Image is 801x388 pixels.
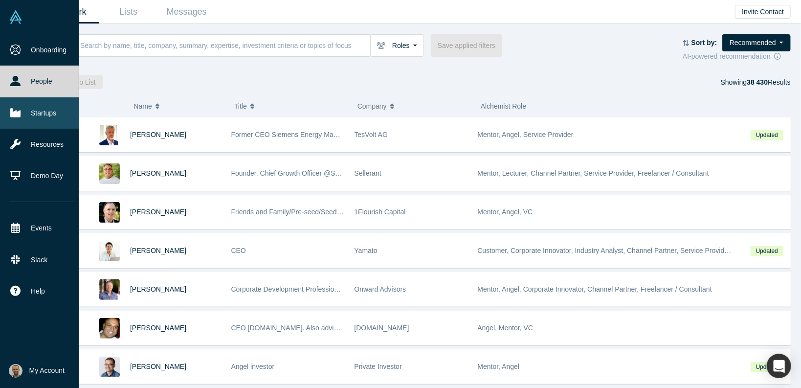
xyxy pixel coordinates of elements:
[231,285,490,293] span: Corporate Development Professional | ex-Visa, Autodesk, Synopsys, Bright Machines
[478,131,574,138] span: Mentor, Angel, Service Provider
[355,131,388,138] span: TesVolt AG
[747,78,768,86] strong: 38 430
[478,285,712,293] span: Mentor, Angel, Corporate Innovator, Channel Partner, Freelancer / Consultant
[355,324,409,332] span: [DOMAIN_NAME]
[99,125,120,145] img: Ralf Christian's Profile Image
[478,363,520,370] span: Mentor, Angel
[751,130,783,140] span: Updated
[747,78,791,86] span: Results
[99,318,120,339] img: Ben Cherian's Profile Image
[735,5,791,19] button: Invite Contact
[130,208,186,216] a: [PERSON_NAME]
[99,241,120,261] img: Keiichi Matsumoto's Profile Image
[478,324,534,332] span: Angel, Mentor, VC
[231,324,539,332] span: CEO [DOMAIN_NAME]. Also advising and investing. Previously w/ Red Hat, Inktank, DreamHost, etc.
[79,34,370,57] input: Search by name, title, company, summary, expertise, investment criteria or topics of focus
[99,163,120,184] img: Kenan Rappuchi's Profile Image
[355,285,406,293] span: Onward Advisors
[357,96,470,116] button: Company
[234,96,247,116] span: Title
[355,208,406,216] span: 1Flourish Capital
[99,202,120,223] img: David Lane's Profile Image
[29,365,65,376] span: My Account
[355,247,378,254] span: Yamato
[691,39,717,46] strong: Sort by:
[133,96,152,116] span: Name
[57,75,103,89] button: Add to List
[478,208,533,216] span: Mentor, Angel, VC
[9,364,22,378] img: Yaroslav Parkhisenko's Account
[355,169,381,177] span: Sellerant
[130,363,186,370] a: [PERSON_NAME]
[231,247,246,254] span: CEO
[357,96,387,116] span: Company
[722,34,791,51] button: Recommended
[130,169,186,177] a: [PERSON_NAME]
[133,96,224,116] button: Name
[431,34,502,57] button: Save applied filters
[130,247,186,254] a: [PERSON_NAME]
[130,131,186,138] a: [PERSON_NAME]
[9,364,65,378] button: My Account
[99,279,120,300] img: Josh Ewing's Profile Image
[31,286,45,297] span: Help
[9,10,22,24] img: Alchemist Vault Logo
[370,34,424,57] button: Roles
[478,169,709,177] span: Mentor, Lecturer, Channel Partner, Service Provider, Freelancer / Consultant
[99,0,157,23] a: Lists
[481,102,526,110] span: Alchemist Role
[99,357,120,377] img: Danny Chee's Profile Image
[721,75,791,89] div: Showing
[683,51,791,62] div: AI-powered recommendation
[231,131,442,138] span: Former CEO Siemens Energy Management Division of SIEMENS AG
[231,169,358,177] span: Founder, Chief Growth Officer @Sellerant
[234,96,347,116] button: Title
[751,246,783,256] span: Updated
[231,363,275,370] span: Angel investor
[130,285,186,293] a: [PERSON_NAME]
[130,324,186,332] a: [PERSON_NAME]
[231,208,407,216] span: Friends and Family/Pre-seed/Seed Angel and VC Investor
[751,362,783,372] span: Updated
[355,363,402,370] span: Private Investor
[157,0,216,23] a: Messages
